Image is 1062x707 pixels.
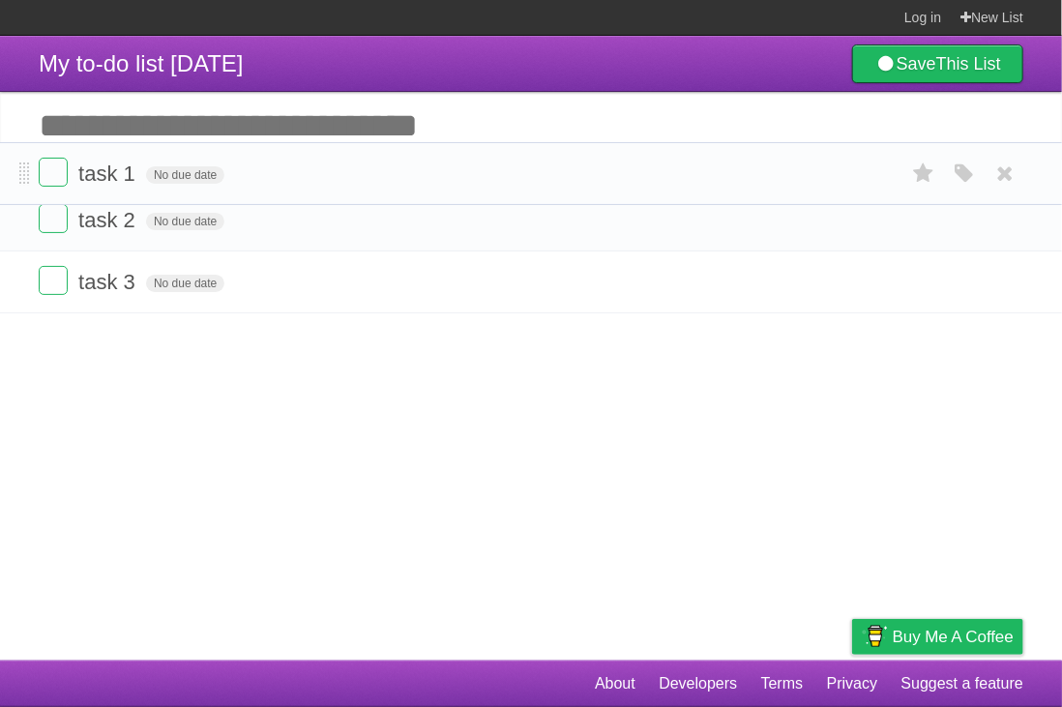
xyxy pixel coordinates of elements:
label: Star task [905,158,942,190]
span: task 2 [78,208,140,232]
a: Terms [761,665,804,702]
b: This List [936,54,1001,74]
span: task 3 [78,270,140,294]
label: Done [39,266,68,295]
span: Buy me a coffee [893,620,1014,654]
span: No due date [146,275,224,292]
span: No due date [146,166,224,184]
a: SaveThis List [852,44,1023,83]
img: Buy me a coffee [862,620,888,653]
label: Done [39,204,68,233]
a: Developers [659,665,737,702]
span: No due date [146,213,224,230]
a: About [595,665,635,702]
label: Done [39,158,68,187]
a: Privacy [827,665,877,702]
a: Buy me a coffee [852,619,1023,655]
a: Suggest a feature [901,665,1023,702]
span: task 1 [78,162,140,186]
span: My to-do list [DATE] [39,50,244,76]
